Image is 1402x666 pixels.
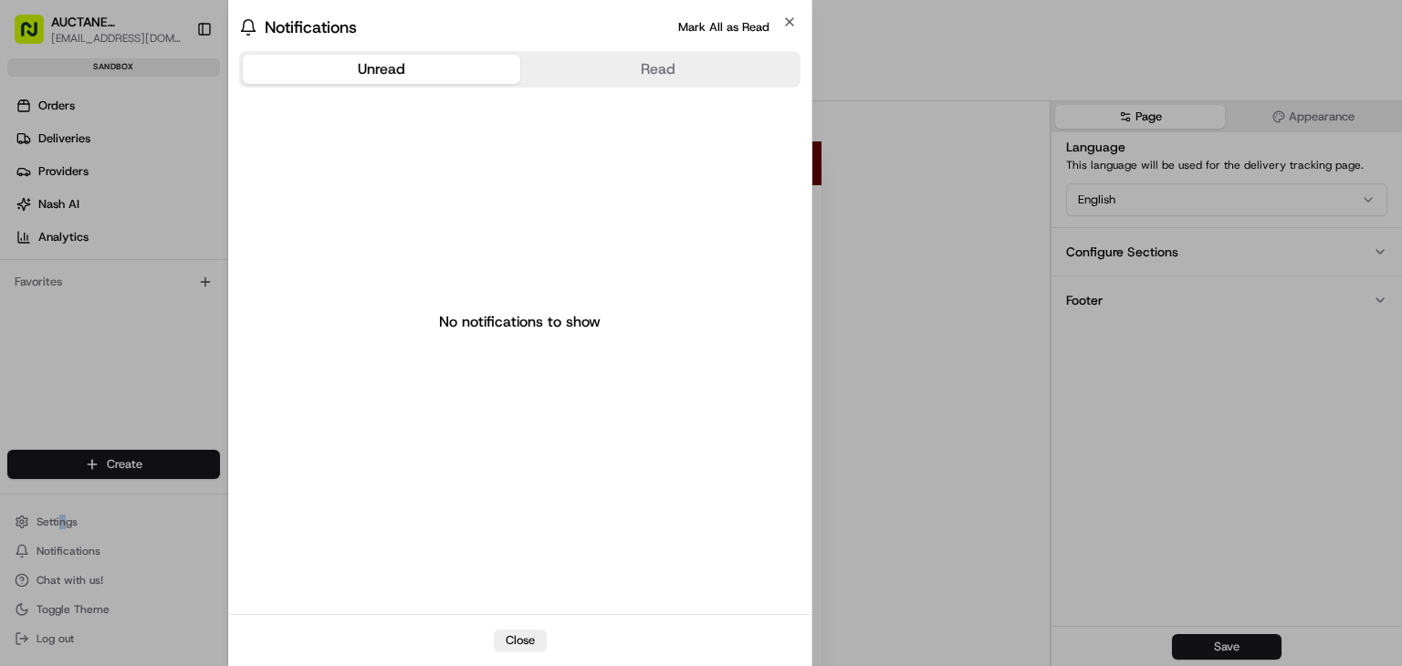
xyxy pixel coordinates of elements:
button: Start new chat [310,180,332,202]
span: Knowledge Base [37,265,140,283]
div: Start new chat [62,174,299,193]
p: Welcome 👋 [18,73,332,102]
div: 📗 [18,266,33,281]
a: 📗Knowledge Base [11,257,147,290]
input: Clear [47,118,301,137]
a: 💻API Documentation [147,257,300,290]
span: Notifications [265,15,357,40]
button: Close [494,630,547,651]
span: API Documentation [173,265,293,283]
a: Powered byPylon [129,308,221,323]
div: 💻 [154,266,169,281]
button: Unread [243,55,520,84]
div: We're available if you need us! [62,193,231,207]
img: Nash [18,18,55,55]
img: 1736555255976-a54dd68f-1ca7-489b-9aae-adbdc363a1c4 [18,174,51,207]
p: No notifications to show [439,311,601,333]
button: Mark All as Read [669,16,779,38]
span: Pylon [182,309,221,323]
button: Read [520,55,798,84]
